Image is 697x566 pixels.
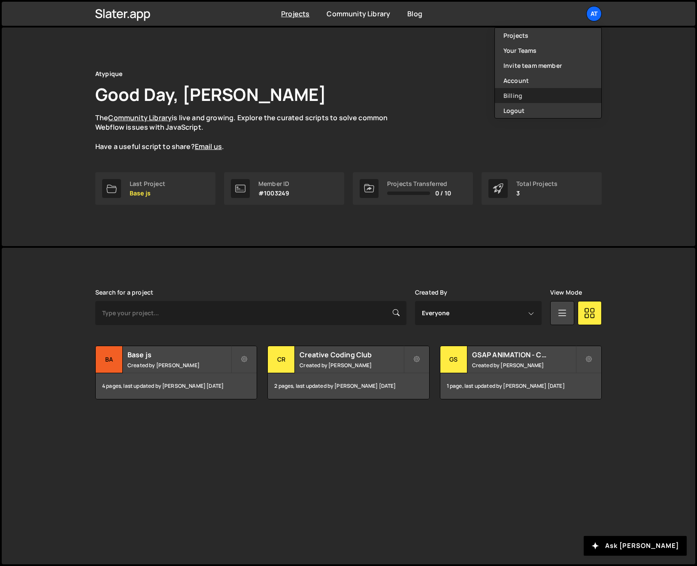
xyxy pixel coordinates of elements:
div: Member ID [258,180,289,187]
a: Invite team member [495,58,601,73]
div: Last Project [130,180,165,187]
a: Last Project Base js [95,172,215,205]
p: Base js [130,190,165,197]
div: 1 page, last updated by [PERSON_NAME] [DATE] [440,373,601,399]
a: Cr Creative Coding Club Created by [PERSON_NAME] 2 pages, last updated by [PERSON_NAME] [DATE] [267,346,429,399]
a: Email us [195,142,222,151]
small: Created by [PERSON_NAME] [127,362,231,369]
a: Billing [495,88,601,103]
button: Ask [PERSON_NAME] [584,536,687,556]
p: 3 [516,190,558,197]
a: At [586,6,602,21]
small: Created by [PERSON_NAME] [300,362,403,369]
div: Ba [96,346,123,373]
h2: Base js [127,350,231,359]
a: GS GSAP ANIMATION - Chargement page Created by [PERSON_NAME] 1 page, last updated by [PERSON_NAME... [440,346,602,399]
a: Ba Base js Created by [PERSON_NAME] 4 pages, last updated by [PERSON_NAME] [DATE] [95,346,257,399]
label: View Mode [550,289,582,296]
a: Projects [495,28,601,43]
a: Community Library [108,113,172,122]
label: Created By [415,289,448,296]
p: The is live and growing. Explore the curated scripts to solve common Webflow issues with JavaScri... [95,113,404,152]
p: #1003249 [258,190,289,197]
div: Atypique [95,69,122,79]
h1: Good Day, [PERSON_NAME] [95,82,326,106]
div: 4 pages, last updated by [PERSON_NAME] [DATE] [96,373,257,399]
label: Search for a project [95,289,153,296]
div: Total Projects [516,180,558,187]
a: Your Teams [495,43,601,58]
div: GS [440,346,467,373]
div: 2 pages, last updated by [PERSON_NAME] [DATE] [268,373,429,399]
button: Logout [495,103,601,118]
a: Account [495,73,601,88]
h2: Creative Coding Club [300,350,403,359]
a: Blog [407,9,422,18]
input: Type your project... [95,301,406,325]
a: Community Library [327,9,390,18]
div: Cr [268,346,295,373]
small: Created by [PERSON_NAME] [472,362,576,369]
span: 0 / 10 [435,190,451,197]
a: Projects [281,9,309,18]
h2: GSAP ANIMATION - Chargement page [472,350,576,359]
div: Projects Transferred [387,180,451,187]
